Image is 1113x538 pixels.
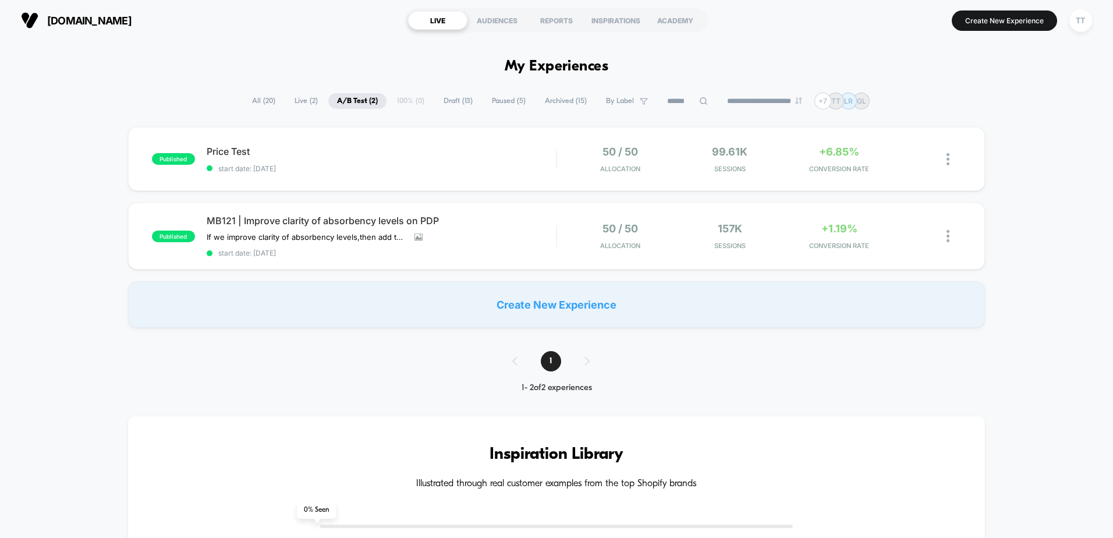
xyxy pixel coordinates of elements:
div: TT [1069,9,1092,32]
span: published [152,153,195,165]
span: 50 / 50 [602,222,638,235]
span: +1.19% [821,222,857,235]
span: CONVERSION RATE [788,242,891,250]
button: TT [1066,9,1096,33]
span: If we improve clarity of absorbency levels,then add to carts & CR will increase,because users are... [207,232,406,242]
img: end [795,97,802,104]
h4: Illustrated through real customer examples from the top Shopify brands [163,479,950,490]
span: 50 / 50 [602,146,638,158]
span: All ( 20 ) [243,93,284,109]
button: Create New Experience [952,10,1057,31]
div: + 7 [814,93,831,109]
span: By Label [606,97,634,105]
button: [DOMAIN_NAME] [17,11,135,30]
span: Live ( 2 ) [286,93,327,109]
div: Create New Experience [128,281,985,328]
span: Paused ( 5 ) [483,93,534,109]
span: Allocation [600,242,640,250]
div: REPORTS [527,11,586,30]
span: 0 % Seen [297,501,336,519]
span: Draft ( 13 ) [435,93,481,109]
span: A/B Test ( 2 ) [328,93,387,109]
p: LR [844,97,853,105]
span: Price Test [207,146,556,157]
span: Archived ( 15 ) [536,93,596,109]
span: CONVERSION RATE [788,165,891,173]
img: Visually logo [21,12,38,29]
div: AUDIENCES [467,11,527,30]
p: TT [831,97,841,105]
div: 1 - 2 of 2 experiences [501,383,613,393]
span: 1 [541,351,561,371]
span: published [152,231,195,242]
img: close [947,153,949,165]
div: INSPIRATIONS [586,11,646,30]
span: 99.61k [712,146,747,158]
div: LIVE [408,11,467,30]
span: Sessions [678,242,782,250]
div: ACADEMY [646,11,705,30]
span: start date: [DATE] [207,164,556,173]
span: start date: [DATE] [207,249,556,257]
span: [DOMAIN_NAME] [47,15,132,27]
h1: My Experiences [505,58,609,75]
span: Allocation [600,165,640,173]
span: Sessions [678,165,782,173]
img: close [947,230,949,242]
p: GL [857,97,866,105]
span: MB121 | Improve clarity of absorbency levels on PDP [207,215,556,226]
span: 157k [718,222,742,235]
span: +6.85% [819,146,859,158]
h3: Inspiration Library [163,445,950,464]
